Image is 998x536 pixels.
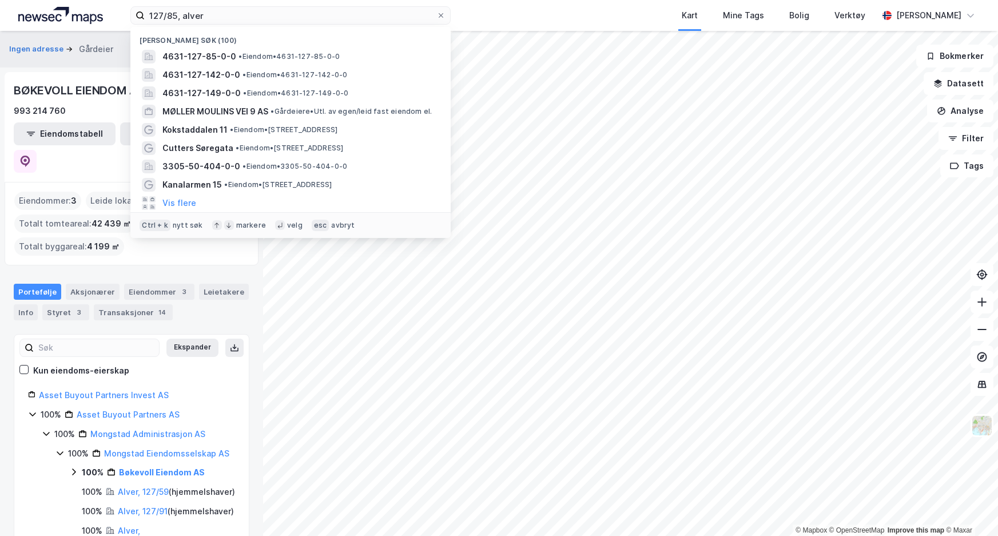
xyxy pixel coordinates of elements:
a: Alver, 127/91 [118,506,168,516]
div: 100% [82,505,102,518]
span: • [242,70,246,79]
span: 4631-127-142-0-0 [162,68,240,82]
span: • [271,107,274,116]
a: Asset Buyout Partners AS [77,410,180,419]
div: Kontrollprogram for chat [941,481,998,536]
div: nytt søk [173,221,203,230]
span: • [224,180,228,189]
span: 4 199 ㎡ [87,240,120,253]
button: Vis flere [162,196,196,210]
div: ( hjemmelshaver ) [118,505,234,518]
iframe: Chat Widget [941,481,998,536]
span: Eiendom • [STREET_ADDRESS] [236,144,343,153]
div: 100% [68,447,89,460]
a: Improve this map [888,526,944,534]
span: Eiendom • [STREET_ADDRESS] [230,125,337,134]
div: Totalt byggareal : [14,237,124,256]
button: Ingen adresse [9,43,66,55]
div: Gårdeier [79,42,113,56]
input: Søk [34,339,159,356]
div: 100% [82,485,102,499]
div: Kart [682,9,698,22]
a: Mongstad Eiendomsselskap AS [104,448,229,458]
div: Leide lokasjoner : [86,192,167,210]
a: Bøkevoll Eiendom AS [119,467,205,477]
button: Datasett [924,72,993,95]
span: • [243,89,246,97]
div: Aksjonærer [66,284,120,300]
div: 100% [41,408,61,422]
input: Søk på adresse, matrikkel, gårdeiere, leietakere eller personer [145,7,436,24]
div: 14 [156,307,168,318]
div: 993 214 760 [14,104,66,118]
img: Z [971,415,993,436]
img: logo.a4113a55bc3d86da70a041830d287a7e.svg [18,7,103,24]
span: • [236,144,239,152]
div: Transaksjoner [94,304,173,320]
div: Portefølje [14,284,61,300]
span: • [242,162,246,170]
div: Eiendommer [124,284,194,300]
button: Analyse [927,100,993,122]
span: Eiendom • 4631-127-85-0-0 [238,52,340,61]
button: Leietakertabell [120,122,222,145]
button: Eiendomstabell [14,122,116,145]
span: Eiendom • 3305-50-404-0-0 [242,162,347,171]
div: Kun eiendoms-eierskap [33,364,129,378]
span: Eiendom • [STREET_ADDRESS] [224,180,332,189]
div: esc [312,220,329,231]
div: BØKEVOLL EIENDOM AS [14,81,146,100]
span: Cutters Søregata [162,141,233,155]
div: avbryt [331,221,355,230]
div: velg [287,221,303,230]
div: Eiendommer : [14,192,81,210]
div: Bolig [789,9,809,22]
span: 42 439 ㎡ [92,217,131,231]
span: Eiendom • 4631-127-142-0-0 [242,70,347,80]
button: Tags [940,154,993,177]
span: 4631-127-85-0-0 [162,50,236,63]
span: 3305-50-404-0-0 [162,160,240,173]
button: Filter [939,127,993,150]
a: OpenStreetMap [829,526,885,534]
div: Ctrl + k [140,220,170,231]
div: 100% [54,427,75,441]
div: Info [14,304,38,320]
span: Eiendom • 4631-127-149-0-0 [243,89,348,98]
div: ( hjemmelshaver ) [118,485,235,499]
div: [PERSON_NAME] [896,9,961,22]
div: Styret [42,304,89,320]
span: • [238,52,242,61]
span: MØLLER MOULINS VEI 9 AS [162,105,268,118]
span: Kanalarmen 15 [162,178,222,192]
div: 3 [73,307,85,318]
span: Kokstaddalen 11 [162,123,228,137]
div: Verktøy [834,9,865,22]
a: Asset Buyout Partners Invest AS [39,390,169,400]
span: Gårdeiere • Utl. av egen/leid fast eiendom el. [271,107,432,116]
div: 100% [82,466,104,479]
div: Leietakere [199,284,249,300]
button: Ekspander [166,339,218,357]
div: 3 [178,286,190,297]
a: Mongstad Administrasjon AS [90,429,205,439]
div: [PERSON_NAME] søk (100) [130,27,451,47]
a: Alver, 127/59 [118,487,169,497]
div: Mine Tags [723,9,764,22]
div: Totalt tomteareal : [14,215,136,233]
button: Bokmerker [916,45,993,68]
span: • [230,125,233,134]
span: 3 [71,194,77,208]
span: 4631-127-149-0-0 [162,86,241,100]
div: markere [236,221,266,230]
a: Mapbox [796,526,827,534]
